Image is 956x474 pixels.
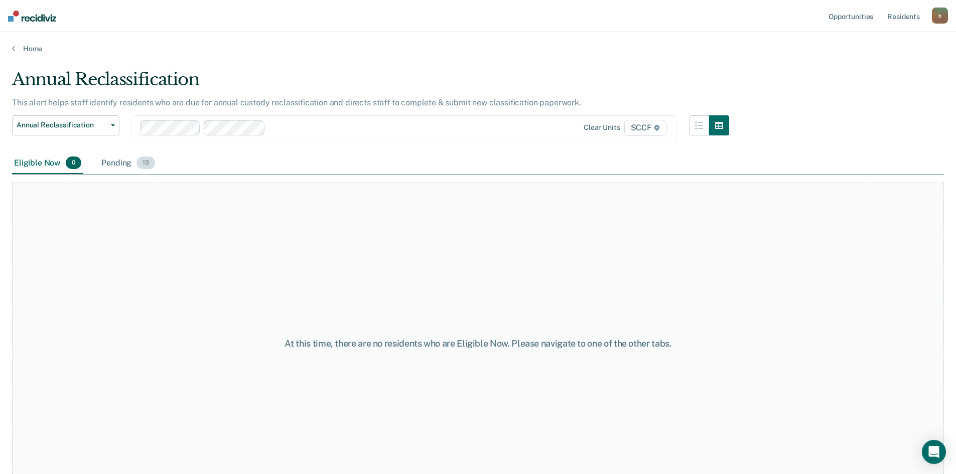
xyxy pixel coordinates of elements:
[136,156,155,170] span: 13
[66,156,81,170] span: 0
[8,11,56,22] img: Recidiviz
[584,123,620,132] div: Clear units
[624,120,666,136] span: SCCF
[12,44,944,53] a: Home
[12,69,729,98] div: Annual Reclassification
[12,115,119,135] button: Annual Reclassification
[12,152,83,175] div: Eligible Now0
[932,8,948,24] button: b
[245,338,711,349] div: At this time, there are no residents who are Eligible Now. Please navigate to one of the other tabs.
[99,152,157,175] div: Pending13
[17,121,107,129] span: Annual Reclassification
[12,98,581,107] p: This alert helps staff identify residents who are due for annual custody reclassification and dir...
[922,440,946,464] div: Open Intercom Messenger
